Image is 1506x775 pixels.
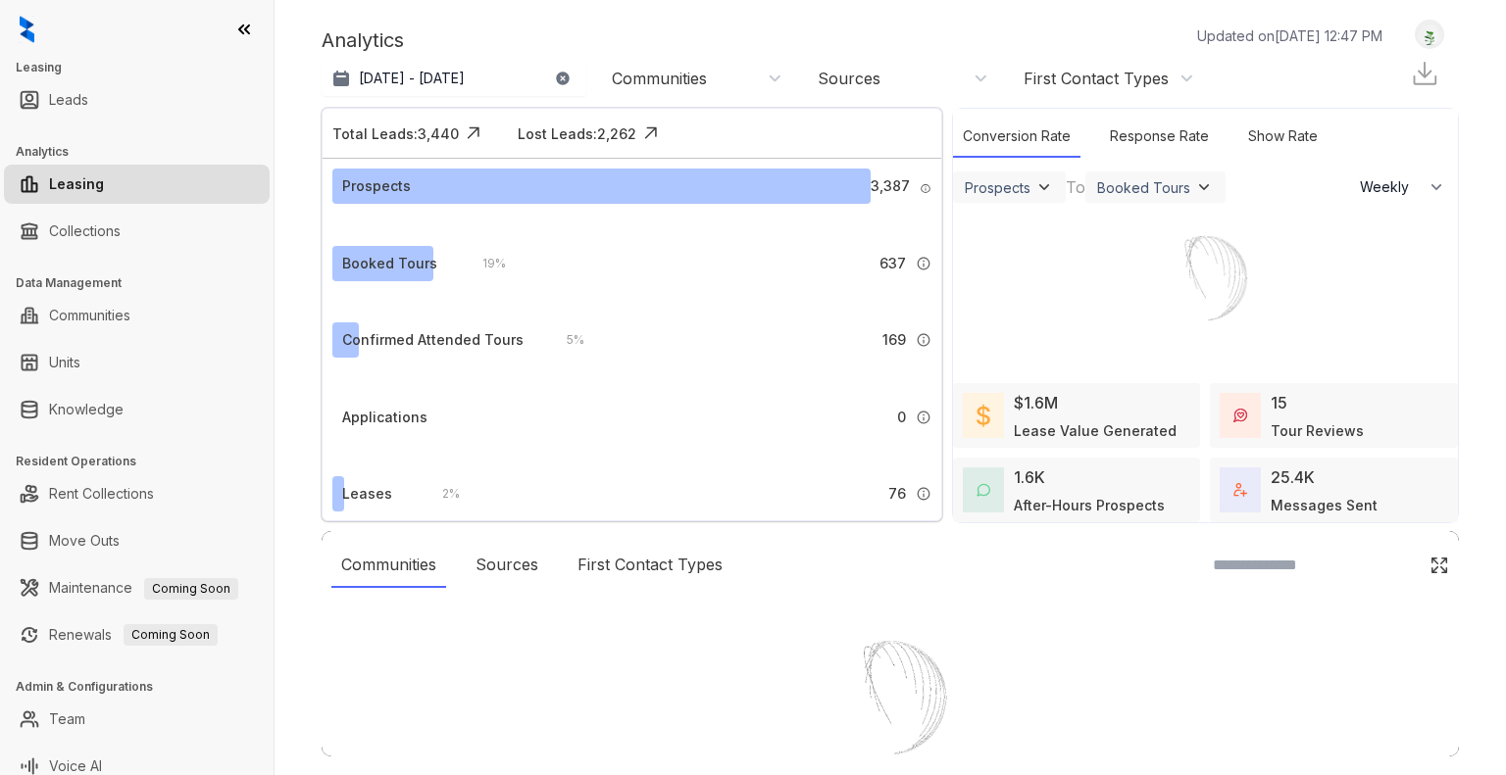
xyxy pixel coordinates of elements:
div: Communities [612,68,707,89]
a: Move Outs [49,521,120,560]
div: Lost Leads: 2,262 [518,123,636,144]
img: Info [916,486,931,502]
div: To [1066,175,1085,199]
li: Team [4,700,270,739]
div: 19 % [463,253,506,274]
div: 1.6K [1014,465,1045,489]
span: Weekly [1360,177,1420,197]
button: Weekly [1348,170,1458,205]
button: [DATE] - [DATE] [322,61,586,96]
div: Booked Tours [1097,179,1190,196]
img: Click Icon [1430,556,1449,575]
a: Collections [49,212,121,251]
img: ViewFilterArrow [1194,177,1214,197]
p: [DATE] - [DATE] [359,69,465,88]
img: Info [920,183,930,194]
div: 5 % [547,329,584,351]
span: Coming Soon [124,624,218,646]
li: Leasing [4,165,270,204]
a: RenewalsComing Soon [49,615,218,654]
a: Knowledge [49,390,124,429]
h3: Analytics [16,143,274,161]
img: SearchIcon [1388,557,1405,573]
p: Updated on [DATE] 12:47 PM [1197,25,1382,46]
div: Lease Value Generated [1014,420,1177,441]
div: First Contact Types [568,543,732,588]
li: Knowledge [4,390,270,429]
div: Tour Reviews [1271,420,1364,441]
img: Info [916,256,931,271]
li: Leads [4,80,270,120]
div: Communities [331,543,446,588]
div: First Contact Types [1024,68,1169,89]
span: 76 [888,483,906,505]
a: Units [49,343,80,382]
a: Leasing [49,165,104,204]
img: Loader [1131,205,1279,352]
img: Info [916,410,931,425]
div: Prospects [965,179,1030,196]
div: Conversion Rate [953,116,1080,158]
div: Prospects [342,175,411,197]
img: ViewFilterArrow [1034,177,1054,197]
div: 15 [1271,391,1287,414]
div: Booked Tours [342,253,437,274]
li: Maintenance [4,568,270,607]
a: Leads [49,80,88,120]
img: TotalFum [1233,483,1247,497]
a: Team [49,700,85,739]
li: Collections [4,212,270,251]
h3: Admin & Configurations [16,678,274,696]
li: Renewals [4,615,270,654]
img: LeaseValue [977,404,990,427]
img: Click Icon [459,119,488,148]
div: Leases [342,483,392,505]
h3: Leasing [16,59,274,76]
div: Messages Sent [1271,495,1378,515]
img: Download [1410,59,1439,88]
li: Units [4,343,270,382]
li: Communities [4,296,270,335]
span: 3,387 [871,175,910,197]
li: Move Outs [4,521,270,560]
div: Show Rate [1238,116,1328,158]
div: Sources [818,68,880,89]
h3: Data Management [16,274,274,292]
img: UserAvatar [1416,24,1443,45]
img: TourReviews [1233,409,1247,422]
span: Coming Soon [144,578,238,600]
span: 0 [897,407,906,428]
span: 169 [882,329,906,351]
img: Info [916,332,931,348]
li: Rent Collections [4,474,270,513]
span: 637 [879,253,906,274]
div: 25.4K [1271,465,1315,489]
h3: Resident Operations [16,453,274,470]
div: Sources [466,543,548,588]
img: logo [20,16,34,43]
a: Communities [49,296,130,335]
div: Total Leads: 3,440 [332,123,459,144]
div: Response Rate [1100,116,1219,158]
div: 2 % [423,483,460,505]
a: Rent Collections [49,474,154,513]
div: Applications [342,407,427,428]
img: Click Icon [636,119,666,148]
div: $1.6M [1014,391,1058,414]
div: After-Hours Prospects [1014,495,1165,515]
p: Analytics [322,25,404,55]
div: Confirmed Attended Tours [342,329,524,351]
img: AfterHoursConversations [977,483,990,498]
